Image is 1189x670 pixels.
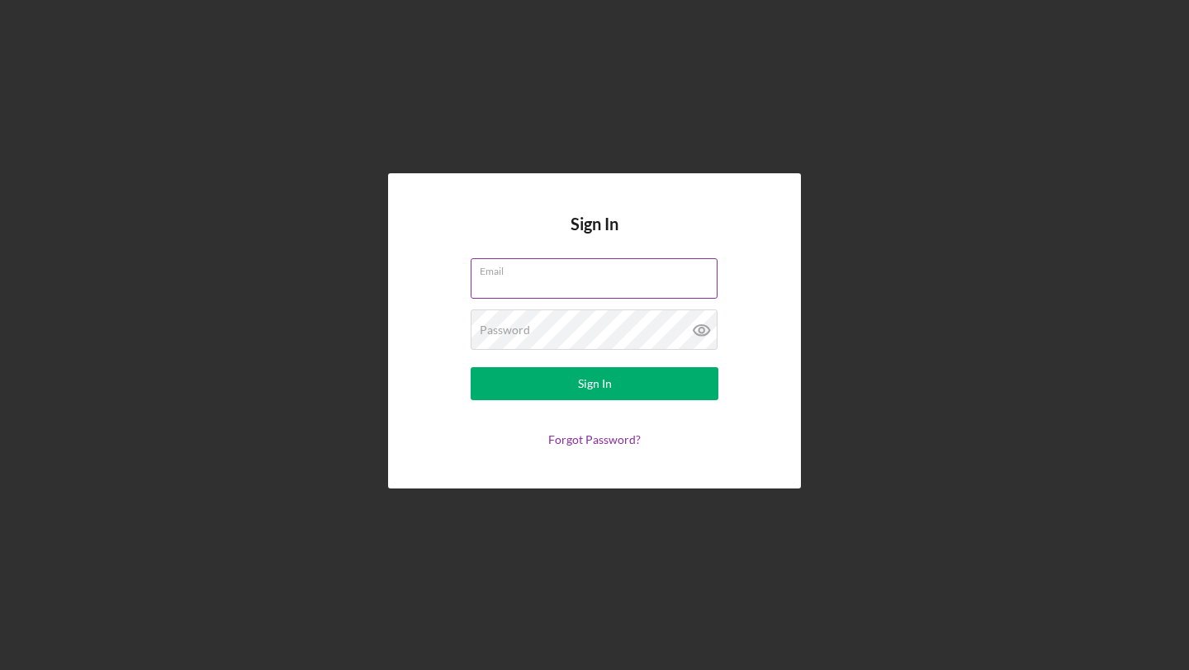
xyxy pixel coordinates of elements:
[480,323,530,337] label: Password
[480,259,718,277] label: Email
[571,215,618,258] h4: Sign In
[578,367,612,400] div: Sign In
[471,367,718,400] button: Sign In
[548,432,641,446] a: Forgot Password?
